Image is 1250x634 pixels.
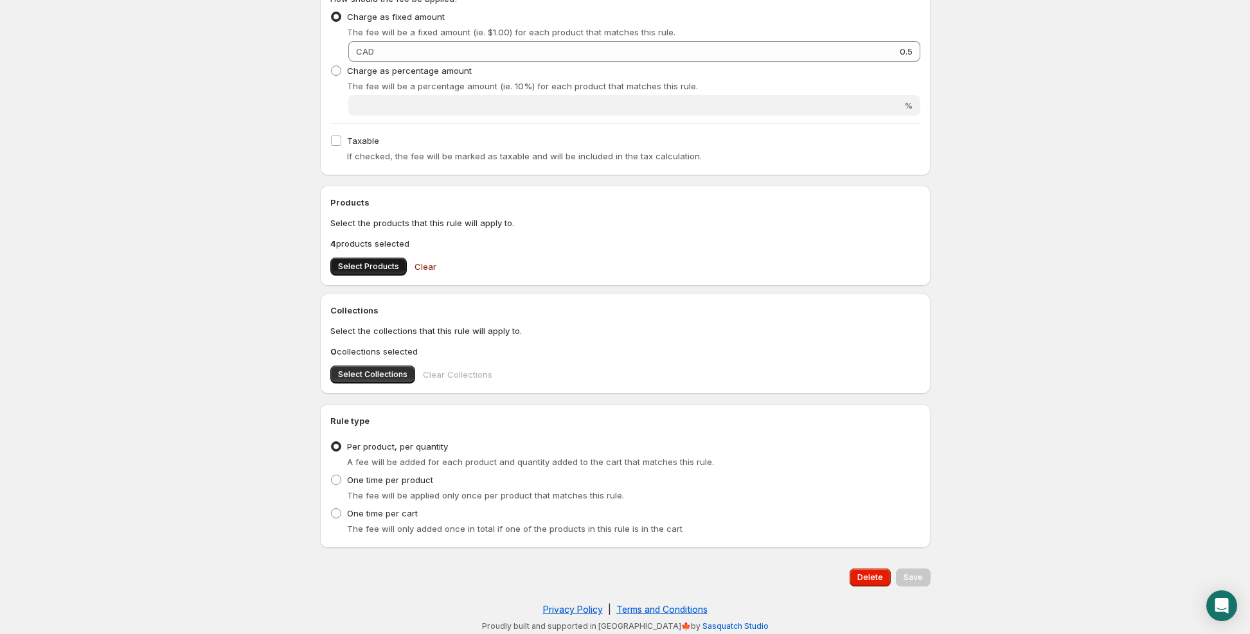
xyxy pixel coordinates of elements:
[347,441,448,452] span: Per product, per quantity
[330,238,336,249] b: 4
[338,261,399,272] span: Select Products
[347,508,418,518] span: One time per cart
[347,151,702,161] span: If checked, the fee will be marked as taxable and will be included in the tax calculation.
[330,258,407,276] button: Select Products
[347,475,433,485] span: One time per product
[330,324,920,337] p: Select the collections that this rule will apply to.
[702,621,769,631] a: Sasquatch Studio
[904,100,913,110] span: %
[330,365,415,383] button: Select Collections
[850,568,891,586] button: Delete
[347,66,472,76] span: Charge as percentage amount
[347,457,714,467] span: A fee will be added for each product and quantity added to the cart that matches this rule.
[330,414,920,427] h2: Rule type
[608,604,611,615] span: |
[330,216,920,229] p: Select the products that this rule will apply to.
[330,345,920,358] p: collections selected
[356,46,374,57] span: CAD
[616,604,708,615] a: Terms and Conditions
[347,27,675,37] span: The fee will be a fixed amount (ie. $1.00) for each product that matches this rule.
[857,572,883,583] span: Delete
[338,369,407,380] span: Select Collections
[347,80,920,92] p: The fee will be a percentage amount (ie. 10%) for each product that matches this rule.
[347,12,445,22] span: Charge as fixed amount
[1206,590,1237,621] div: Open Intercom Messenger
[330,237,920,250] p: products selected
[330,304,920,317] h2: Collections
[407,254,444,279] button: Clear
[543,604,603,615] a: Privacy Policy
[330,346,337,357] b: 0
[326,621,924,631] p: Proudly built and supported in [GEOGRAPHIC_DATA]🍁by
[347,524,683,534] span: The fee will only added once in total if one of the products in this rule is in the cart
[347,136,379,146] span: Taxable
[415,260,436,273] span: Clear
[330,196,920,209] h2: Products
[347,490,624,500] span: The fee will be applied only once per product that matches this rule.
